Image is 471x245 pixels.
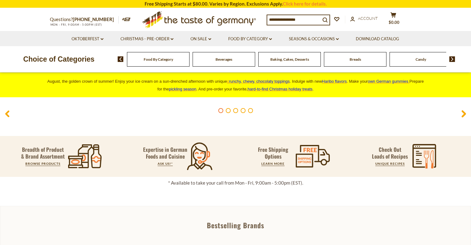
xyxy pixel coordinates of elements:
a: BROWSE PRODUCTS [25,162,60,165]
a: own German gummies. [368,79,409,84]
a: hard-to-find Christmas holiday treats [248,87,313,91]
span: Account [358,16,378,21]
a: pickling season [169,87,196,91]
a: Oktoberfest [72,36,103,42]
a: [PHONE_NUMBER] [73,16,114,22]
span: own German gummies [368,79,408,84]
img: next arrow [449,56,455,62]
button: $0.00 [384,12,403,28]
a: UNIQUE RECIPES [375,162,405,165]
span: . [248,87,314,91]
span: $0.00 [389,20,399,25]
a: On Sale [190,36,211,42]
span: runchy, chewy, chocolaty toppings [229,79,290,84]
a: Download Catalog [356,36,399,42]
a: Seasons & Occasions [289,36,339,42]
a: Baking, Cakes, Desserts [270,57,309,62]
p: Breadth of Product & Brand Assortment [21,146,65,160]
div: Bestselling Brands [0,222,471,229]
a: Christmas - PRE-ORDER [120,36,173,42]
p: Check Out Loads of Recipes [372,146,408,160]
a: Haribo flavors [322,79,347,84]
a: Food By Category [228,36,272,42]
a: LEARN MORE [261,162,285,165]
a: Click here for details. [283,1,327,7]
a: Account [350,15,378,22]
span: August, the golden crown of summer! Enjoy your ice cream on a sun-drenched afternoon with unique ... [47,79,424,91]
a: Candy [416,57,426,62]
p: Questions? [50,15,119,24]
img: previous arrow [118,56,124,62]
a: Breads [350,57,361,62]
p: Free Shipping Options [253,146,294,160]
a: Beverages [216,57,232,62]
a: ASK US!* [158,162,173,165]
span: MON - FRI, 9:00AM - 5:00PM (EST) [50,23,102,26]
a: Food By Category [144,57,173,62]
p: Expertise in German Foods and Cuisine [143,146,188,160]
a: crunchy, chewy, chocolaty toppings [227,79,290,84]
